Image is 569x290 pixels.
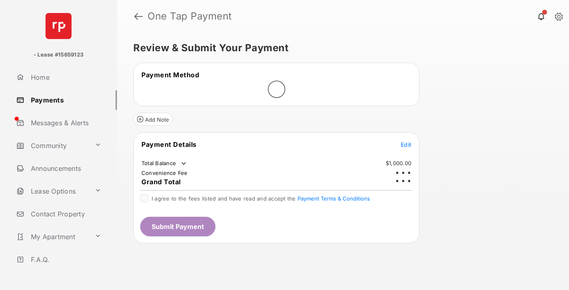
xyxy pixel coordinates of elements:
[141,71,199,79] span: Payment Method
[13,250,117,269] a: F.A.Q.
[46,13,72,39] img: svg+xml;base64,PHN2ZyB4bWxucz0iaHR0cDovL3d3dy53My5vcmcvMjAwMC9zdmciIHdpZHRoPSI2NCIgaGVpZ2h0PSI2NC...
[13,204,117,224] a: Contact Property
[141,159,188,168] td: Total Balance
[401,140,411,148] button: Edit
[141,178,181,186] span: Grand Total
[13,136,91,155] a: Community
[13,181,91,201] a: Lease Options
[13,90,117,110] a: Payments
[141,140,197,148] span: Payment Details
[141,169,188,177] td: Convenience Fee
[13,227,91,246] a: My Apartment
[140,217,215,236] button: Submit Payment
[13,113,117,133] a: Messages & Alerts
[34,51,83,59] p: - Lease #15659123
[133,43,546,53] h5: Review & Submit Your Payment
[13,68,117,87] a: Home
[385,159,412,167] td: $1,000.00
[133,113,173,126] button: Add Note
[13,159,117,178] a: Announcements
[152,195,370,202] span: I agree to the fees listed and have read and accept the
[148,11,232,21] strong: One Tap Payment
[298,195,370,202] button: I agree to the fees listed and have read and accept the
[401,141,411,148] span: Edit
